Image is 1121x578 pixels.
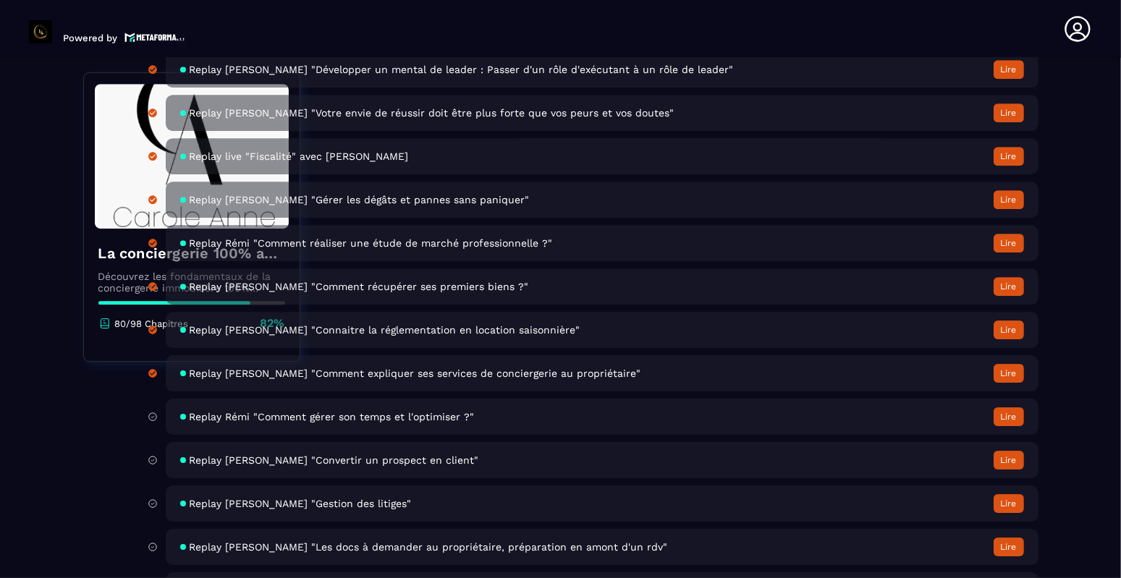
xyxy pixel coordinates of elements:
button: Lire [994,147,1024,166]
span: Replay Rémi "Comment réaliser une étude de marché professionnelle ?" [190,237,553,249]
span: Replay Rémi "Comment gérer son temps et l'optimiser ?" [190,411,475,422]
h4: La conciergerie 100% automatisée [98,243,285,263]
button: Lire [994,451,1024,469]
button: Lire [994,537,1024,556]
button: Lire [994,407,1024,426]
span: Replay [PERSON_NAME] "Convertir un prospect en client" [190,454,479,466]
button: Lire [994,103,1024,122]
p: Powered by [63,33,117,43]
p: 80/98 Chapitres [115,318,189,329]
span: Replay live "Fiscalité" avec [PERSON_NAME] [190,150,409,162]
img: banner [95,84,289,229]
span: Replay [PERSON_NAME] "Comment récupérer ses premiers biens ?" [190,281,529,292]
span: Replay [PERSON_NAME] "Développer un mental de leader : Passer d'un rôle d'exécutant à un rôle de ... [190,64,734,75]
button: Lire [994,320,1024,339]
span: Replay [PERSON_NAME] "Gestion des litiges" [190,498,412,509]
img: logo [124,31,185,43]
button: Lire [994,190,1024,209]
span: Replay [PERSON_NAME] "Comment expliquer ses services de conciergerie au propriétaire" [190,367,641,379]
img: logo-branding [29,20,52,43]
span: Replay [PERSON_NAME] "Connaitre la réglementation en location saisonnière" [190,324,580,336]
span: Replay [PERSON_NAME] "Les docs à demander au propriétaire, préparation en amont d'un rdv" [190,541,668,553]
button: Lire [994,277,1024,296]
span: Replay [PERSON_NAME] "Gérer les dégâts et pannes sans paniquer" [190,194,530,205]
button: Lire [994,364,1024,383]
span: Replay [PERSON_NAME] "Votre envie de réussir doit être plus forte que vos peurs et vos doutes" [190,107,674,119]
button: Lire [994,494,1024,513]
button: Lire [994,60,1024,79]
button: Lire [994,234,1024,252]
p: Découvrez les fondamentaux de la conciergerie immobilière 100% automatisée. Cette formation est c... [98,271,285,294]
